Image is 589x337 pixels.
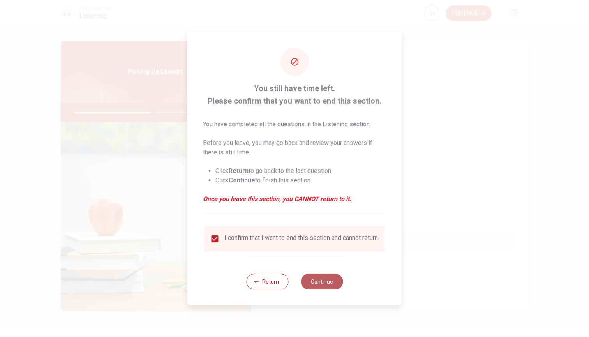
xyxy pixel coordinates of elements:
p: Before you leave, you may go back and review your answers if there is still time. [203,138,386,157]
span: You still have time left. Please confirm that you want to end this section. [203,82,386,107]
div: I confirm that I want to end this section and cannot return. [224,234,379,243]
p: You have completed all the questions in the Listening section. [203,120,386,129]
strong: Return [229,167,249,175]
button: Continue [301,274,343,289]
li: Click to go back to the last question [215,166,386,176]
strong: Continue [229,176,255,184]
li: Click to finish this section. [215,176,386,185]
em: Once you leave this section, you CANNOT return to it. [203,194,386,204]
button: Return [246,274,288,289]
